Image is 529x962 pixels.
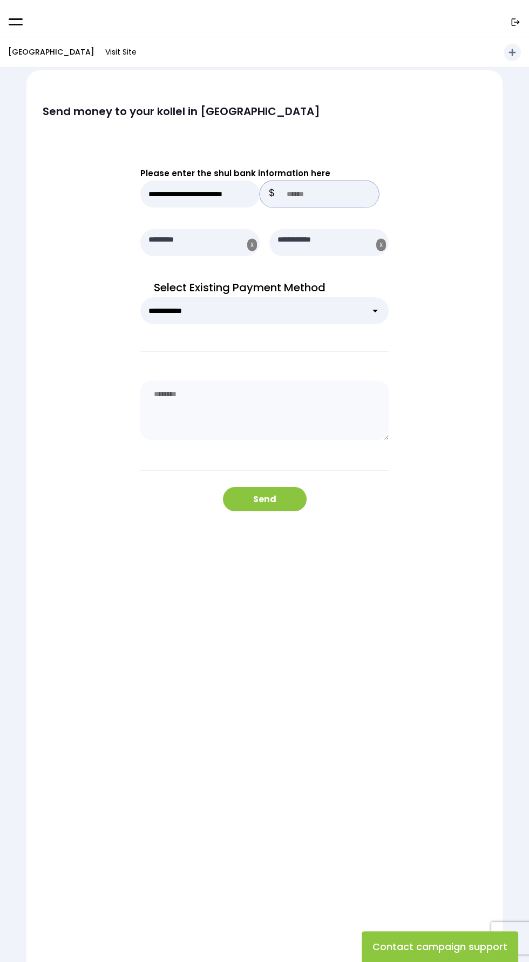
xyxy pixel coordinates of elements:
p: Select Existing Payment Method [140,278,389,297]
button: Contact campaign support [362,931,518,962]
button: X [376,239,386,251]
a: Visit Site [100,42,142,63]
button: X [247,239,257,251]
p: Please enter the shul bank information here [140,166,389,181]
p: Send money to your kollel in [GEOGRAPHIC_DATA] [43,103,460,120]
p: $ [260,181,284,208]
p: [GEOGRAPHIC_DATA] [8,45,94,59]
button: Send [223,487,307,511]
i: add [507,47,518,58]
button: add [504,44,521,61]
